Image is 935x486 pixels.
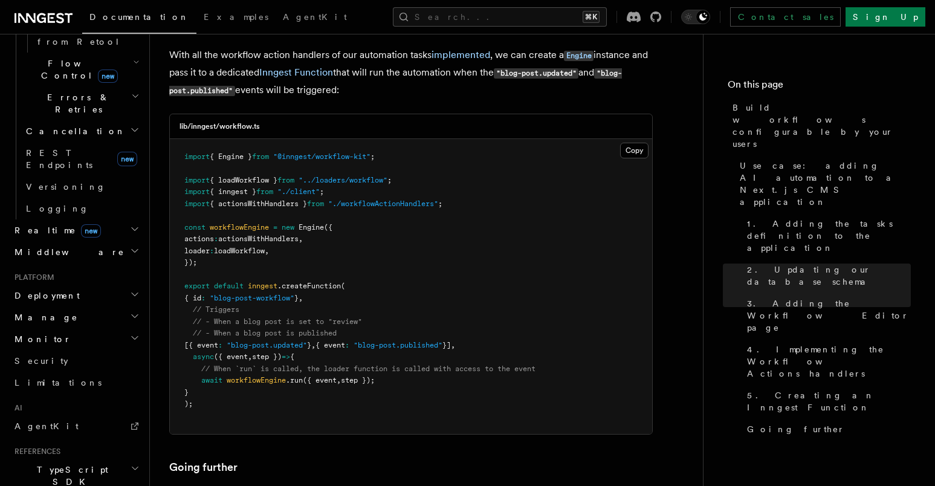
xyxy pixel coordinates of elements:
code: "blog-post.updated" [494,68,578,79]
span: "blog-post-workflow" [210,294,294,302]
a: implemented [432,49,490,60]
button: Search...⌘K [393,7,607,27]
span: Middleware [10,246,125,258]
a: Engine [564,49,594,60]
span: export [184,282,210,290]
span: "./workflowActionHandlers" [328,199,438,208]
span: ; [320,187,324,196]
span: Platform [10,273,54,282]
h3: lib/inngest/workflow.ts [180,121,260,131]
span: Use case: adding AI automation to a Next.js CMS application [740,160,911,208]
a: Inngest Function [259,66,333,78]
span: = [273,223,277,232]
a: REST Endpointsnew [21,142,142,176]
a: Use case: adding AI automation to a Next.js CMS application [735,155,911,213]
button: Toggle dark mode [681,10,710,24]
span: ; [387,176,392,184]
span: async [193,352,214,361]
button: Manage [10,306,142,328]
span: { id [184,294,201,302]
span: }] [442,341,451,349]
span: : [214,235,218,243]
span: new [98,70,118,83]
span: } [307,341,311,349]
span: : [218,341,222,349]
span: 5. Creating an Inngest Function [747,389,911,413]
span: // When `run` is called, the loader function is called with access to the event [201,364,535,373]
span: const [184,223,205,232]
span: from [277,176,294,184]
span: import [184,187,210,196]
span: import [184,152,210,161]
a: 3. Adding the Workflow Editor page [742,293,911,339]
span: .createFunction [277,282,341,290]
button: Cancellation [21,120,142,142]
a: Security [10,350,142,372]
span: ({ event [303,376,337,384]
span: // - When a blog post is set to "review" [193,317,362,326]
span: { [290,352,294,361]
span: }); [184,258,197,267]
kbd: ⌘K [583,11,600,23]
a: Versioning [21,176,142,198]
span: Limitations [15,378,102,387]
span: Versioning [26,182,106,192]
span: , [451,341,455,349]
span: , [265,247,269,255]
a: Build workflows configurable by your users [728,97,911,155]
span: 3. Adding the Workflow Editor page [747,297,911,334]
span: } [294,294,299,302]
span: , [311,341,315,349]
span: from [256,187,273,196]
span: actions [184,235,214,243]
span: "@inngest/workflow-kit" [273,152,370,161]
span: 1. Adding the tasks definition to the application [747,218,911,254]
a: 2. Updating our database schema [742,259,911,293]
span: { actionsWithHandlers } [210,199,307,208]
span: , [337,376,341,384]
span: ({ [324,223,332,232]
span: => [282,352,290,361]
span: AgentKit [283,12,347,22]
span: : [345,341,349,349]
span: workflowEngine [227,376,286,384]
span: "blog-post.published" [354,341,442,349]
span: ({ event [214,352,248,361]
span: Engine [299,223,324,232]
span: ( [341,282,345,290]
span: inngest [248,282,277,290]
span: { loadWorkflow } [210,176,277,184]
span: Errors & Retries [21,91,131,115]
span: } [184,388,189,397]
span: await [201,376,222,384]
a: 4. Implementing the Workflow Actions handlers [742,339,911,384]
span: new [117,152,137,166]
span: { inngest } [210,187,256,196]
span: : [201,294,205,302]
button: Realtimenew [10,219,142,241]
span: // Triggers [193,305,239,314]
span: "../loaders/workflow" [299,176,387,184]
button: Monitor [10,328,142,350]
span: actionsWithHandlers [218,235,299,243]
span: ; [370,152,375,161]
span: Monitor [10,333,71,345]
span: Deployment [10,290,80,302]
code: Engine [564,51,594,61]
a: Examples [196,4,276,33]
a: Sign Up [846,7,925,27]
span: Security [15,356,68,366]
span: { event [315,341,345,349]
span: References [10,447,60,456]
span: : [210,247,214,255]
span: Documentation [89,12,189,22]
span: from [307,199,324,208]
button: Copy [620,143,649,158]
button: Deployment [10,285,142,306]
span: Cancellation [21,125,126,137]
h4: On this page [728,77,911,97]
span: workflowEngine [210,223,269,232]
span: new [81,224,101,238]
a: Logging [21,198,142,219]
button: Middleware [10,241,142,263]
